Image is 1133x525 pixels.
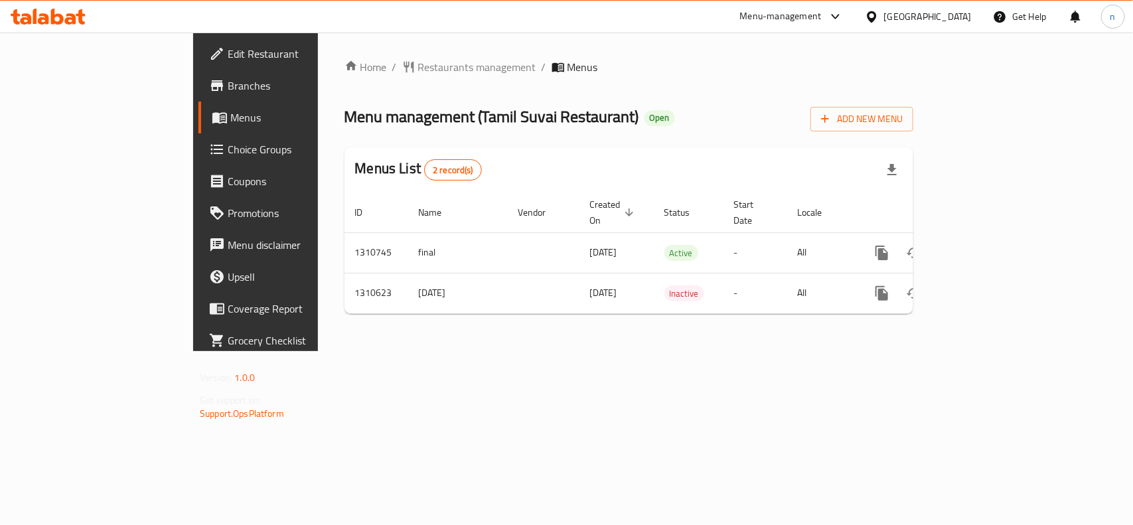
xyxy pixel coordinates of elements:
span: Menus [230,110,372,125]
div: Inactive [664,285,704,301]
span: Locale [798,204,840,220]
a: Menu disclaimer [198,229,382,261]
span: [DATE] [590,244,617,261]
span: Menus [567,59,598,75]
a: Promotions [198,197,382,229]
span: Coverage Report [228,301,372,317]
a: Branches [198,70,382,102]
a: Coupons [198,165,382,197]
span: 2 record(s) [425,164,481,177]
td: - [723,273,787,313]
a: Restaurants management [402,59,536,75]
span: Edit Restaurant [228,46,372,62]
td: final [408,232,508,273]
a: Upsell [198,261,382,293]
span: Add New Menu [821,111,903,127]
span: Inactive [664,286,704,301]
span: Promotions [228,205,372,221]
span: Active [664,246,698,261]
table: enhanced table [344,192,1004,314]
div: Menu-management [740,9,822,25]
a: Coverage Report [198,293,382,325]
div: Active [664,245,698,261]
span: Get support on: [200,392,261,409]
span: Upsell [228,269,372,285]
td: - [723,232,787,273]
th: Actions [856,192,1004,233]
span: Restaurants management [418,59,536,75]
div: Export file [876,154,908,186]
a: Choice Groups [198,133,382,165]
nav: breadcrumb [344,59,913,75]
span: n [1110,9,1116,24]
a: Support.OpsPlatform [200,405,284,422]
span: Vendor [518,204,564,220]
div: [GEOGRAPHIC_DATA] [884,9,972,24]
span: 1.0.0 [234,369,255,386]
li: / [392,59,397,75]
a: Menus [198,102,382,133]
h2: Menus List [355,159,482,181]
span: Created On [590,196,638,228]
span: [DATE] [590,284,617,301]
a: Grocery Checklist [198,325,382,356]
button: more [866,237,898,269]
span: Menu disclaimer [228,237,372,253]
span: Open [644,112,675,123]
td: [DATE] [408,273,508,313]
span: Choice Groups [228,141,372,157]
div: Total records count [424,159,482,181]
span: Coupons [228,173,372,189]
span: Status [664,204,708,220]
button: Change Status [898,237,930,269]
td: All [787,232,856,273]
span: ID [355,204,380,220]
span: Menu management ( Tamil Suvai Restaurant ) [344,102,639,131]
li: / [542,59,546,75]
span: Grocery Checklist [228,333,372,348]
div: Open [644,110,675,126]
button: Add New Menu [810,107,913,131]
a: Edit Restaurant [198,38,382,70]
span: Name [419,204,459,220]
td: All [787,273,856,313]
span: Start Date [734,196,771,228]
span: Branches [228,78,372,94]
button: more [866,277,898,309]
span: Version: [200,369,232,386]
button: Change Status [898,277,930,309]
